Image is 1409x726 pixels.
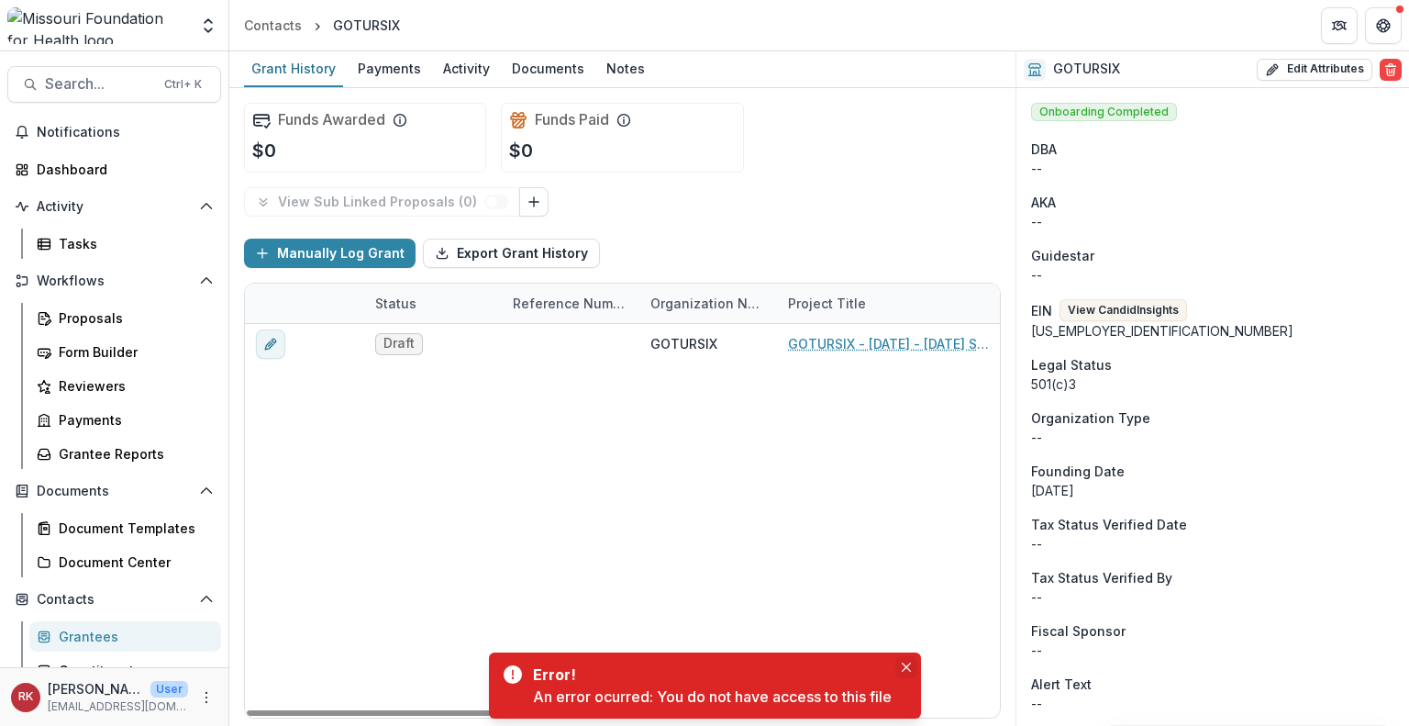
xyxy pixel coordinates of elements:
p: $0 [509,137,533,164]
a: Contacts [237,12,309,39]
div: Grant History [244,55,343,82]
div: -- [1031,641,1394,660]
div: Dashboard [37,160,206,179]
div: Constituents [59,661,206,680]
span: Organization Type [1031,408,1150,428]
p: View Sub Linked Proposals ( 0 ) [278,195,484,210]
div: [DATE] [1031,481,1394,500]
div: Documents [505,55,592,82]
div: Renee Klann [18,691,33,703]
div: Error! [533,664,884,686]
button: Close [895,656,917,678]
div: Notes [599,55,652,82]
div: 501(c)3 [1031,374,1394,394]
p: EIN [1031,301,1052,320]
a: Constituents [29,655,221,686]
div: Reviewers [59,376,206,396]
a: Grantees [29,621,221,652]
div: Project Title [777,284,1006,323]
span: Documents [37,484,192,499]
p: -- [1031,212,1394,231]
a: Proposals [29,303,221,333]
div: Reference Number [502,284,639,323]
h2: GOTURSIX [1053,61,1120,77]
span: Activity [37,199,192,215]
nav: breadcrumb [237,12,407,39]
div: Grantee Reports [59,444,206,464]
a: Grant History [244,51,343,87]
div: Document Center [59,553,206,572]
div: Project Title [777,294,877,313]
p: [PERSON_NAME] [48,679,143,698]
button: Export Grant History [423,239,600,268]
h2: Funds Awarded [278,111,385,128]
button: Notifications [7,117,221,147]
span: Onboarding Completed [1031,103,1177,121]
span: Notifications [37,125,214,140]
span: Tax Status Verified By [1031,568,1172,587]
span: Search... [45,75,153,93]
button: Open Documents [7,476,221,506]
span: Workflows [37,274,192,289]
button: Open entity switcher [195,7,221,44]
div: Organization Name [639,284,777,323]
div: Status [364,284,502,323]
button: Open Contacts [7,585,221,614]
p: -- [1031,428,1394,447]
button: Delete [1380,59,1402,81]
span: Alert Text [1031,675,1092,694]
button: Manually Log Grant [244,239,416,268]
p: $0 [252,137,276,164]
span: Draft [383,336,415,352]
div: GOTURSIX [650,334,717,353]
div: [US_EMPLOYER_IDENTIFICATION_NUMBER] [1031,321,1394,341]
div: Ctrl + K [161,74,205,95]
span: Contacts [37,592,192,608]
a: GOTURSIX - [DATE] - [DATE] Seeding Equitable and Sustainable Food Systems [788,334,995,353]
button: Edit Attributes [1257,59,1372,81]
span: Guidestar [1031,246,1094,265]
div: An error ocurred: You do not have access to this file [533,686,892,708]
div: Payments [350,55,428,82]
span: Legal Status [1031,355,1112,374]
p: -- [1031,694,1394,713]
button: View Sub Linked Proposals (0) [244,187,520,217]
a: Dashboard [7,154,221,184]
button: edit [256,329,285,359]
div: Contacts [244,16,302,35]
div: GOTURSIX [333,16,400,35]
div: Document Templates [59,519,206,538]
button: Open Workflows [7,266,221,296]
div: Grantees [59,627,206,646]
span: AKA [1031,193,1056,212]
a: Payments [350,51,428,87]
button: View CandidInsights [1060,299,1187,321]
a: Documents [505,51,592,87]
button: More [195,687,217,709]
div: Organization Name [639,294,777,313]
span: DBA [1031,140,1057,159]
a: Tasks [29,229,221,259]
a: Form Builder [29,337,221,367]
a: Reviewers [29,371,221,401]
a: Activity [436,51,497,87]
div: -- [1031,265,1394,285]
p: [EMAIL_ADDRESS][DOMAIN_NAME] [48,698,188,715]
a: Payments [29,405,221,435]
div: Payments [59,410,206,430]
div: -- [1031,159,1394,178]
img: Missouri Foundation for Health logo [7,7,188,44]
p: -- [1031,534,1394,553]
button: Search... [7,66,221,103]
button: Open Activity [7,192,221,221]
div: Tasks [59,234,206,253]
div: Form Builder [59,342,206,362]
a: Document Templates [29,513,221,543]
div: Status [364,294,427,313]
p: -- [1031,587,1394,607]
button: Link Grants [519,187,549,217]
span: Tax Status Verified Date [1031,515,1187,534]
